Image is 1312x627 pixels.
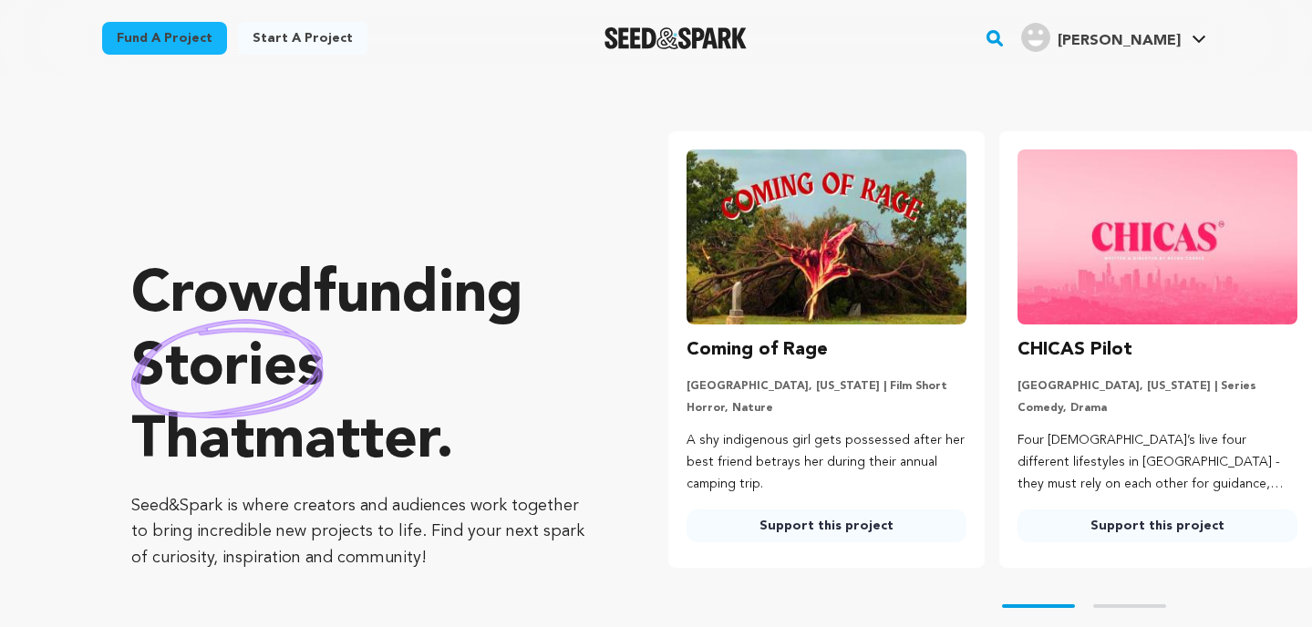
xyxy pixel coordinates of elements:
p: Horror, Nature [687,401,966,416]
a: Seed&Spark Homepage [604,27,748,49]
span: matter [254,413,436,471]
h3: CHICAS Pilot [1018,335,1132,365]
img: CHICAS Pilot image [1018,149,1297,324]
div: Freeman M.'s Profile [1021,23,1181,52]
a: Support this project [1018,509,1297,542]
p: Crowdfunding that . [131,260,595,478]
p: Seed&Spark is where creators and audiences work together to bring incredible new projects to life... [131,493,595,571]
a: Support this project [687,509,966,542]
span: [PERSON_NAME] [1058,34,1181,48]
p: [GEOGRAPHIC_DATA], [US_STATE] | Film Short [687,379,966,394]
span: Freeman M.'s Profile [1018,19,1210,57]
p: Four [DEMOGRAPHIC_DATA]’s live four different lifestyles in [GEOGRAPHIC_DATA] - they must rely on... [1018,430,1297,495]
img: Seed&Spark Logo Dark Mode [604,27,748,49]
a: Start a project [238,22,367,55]
img: Coming of Rage image [687,149,966,324]
p: Comedy, Drama [1018,401,1297,416]
h3: Coming of Rage [687,335,828,365]
a: Freeman M.'s Profile [1018,19,1210,52]
a: Fund a project [102,22,227,55]
img: hand sketched image [131,319,324,418]
img: user.png [1021,23,1050,52]
p: [GEOGRAPHIC_DATA], [US_STATE] | Series [1018,379,1297,394]
p: A shy indigenous girl gets possessed after her best friend betrays her during their annual campin... [687,430,966,495]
